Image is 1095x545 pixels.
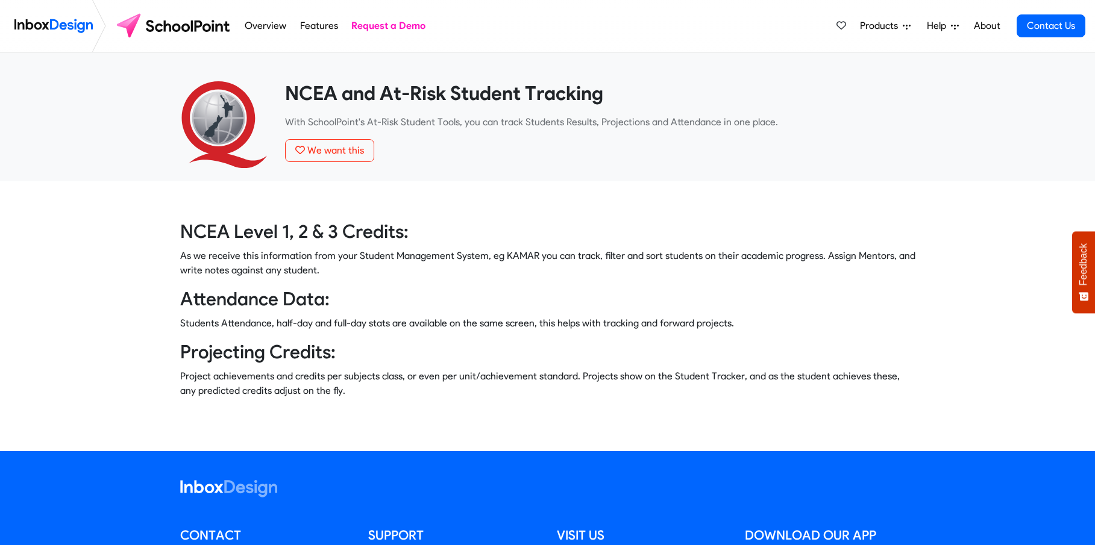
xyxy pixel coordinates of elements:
span: We want this [307,145,364,156]
a: Contact Us [1017,14,1085,37]
a: Products [855,14,915,38]
p: Students Attendance, half-day and full-day stats are available on the same screen, this helps wit... [180,316,915,331]
a: About [970,14,1003,38]
p: ​With SchoolPoint's At-Risk Student Tools, you can track Students Results, Projections and Attend... [285,115,915,129]
a: Help [922,14,964,38]
h5: Contact [180,526,351,544]
img: logo_inboxdesign_white.svg [180,480,277,497]
p: As we receive this information from your Student Management System, eg KAMAR you can track, filte... [180,249,915,278]
h3: Attendance Data: [180,287,915,311]
span: Help [927,19,951,33]
h5: Support [368,526,539,544]
h3: Projecting Credits: [180,340,915,364]
h5: Download our App [745,526,915,544]
img: 2022_01_13_icon_nzqa.svg [180,81,267,168]
p: Project achievements and credits per subjects class, or even per unit/achievement standard. Proje... [180,369,915,398]
h5: Visit us [557,526,727,544]
h3: NCEA Level 1, 2 & 3 Credits: [180,220,915,244]
button: Feedback - Show survey [1072,231,1095,313]
a: Request a Demo [348,14,429,38]
button: We want this [285,139,374,162]
a: Overview [242,14,290,38]
span: Products [860,19,903,33]
img: schoolpoint logo [111,11,238,40]
heading: NCEA and At-Risk Student Tracking [285,81,915,105]
a: Features [296,14,341,38]
span: Feedback [1078,243,1089,285]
